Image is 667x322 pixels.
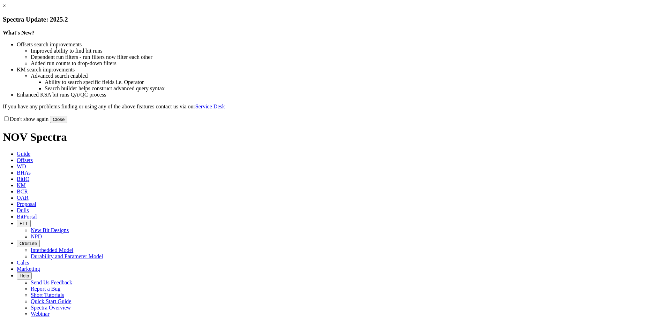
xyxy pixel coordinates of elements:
li: Search builder helps construct advanced query syntax [45,85,664,92]
span: KM [17,182,26,188]
h3: Spectra Update: 2025.2 [3,16,664,23]
a: Interbedded Model [31,247,73,253]
span: Offsets [17,157,33,163]
li: Ability to search specific fields i.e. Operator [45,79,664,85]
li: Enhanced KSA bit runs QA/QC process [17,92,664,98]
span: BitPortal [17,214,37,220]
a: Durability and Parameter Model [31,253,103,259]
li: Improved ability to find bit runs [31,48,664,54]
a: NPD [31,233,42,239]
span: BCR [17,189,28,194]
span: Proposal [17,201,36,207]
a: Webinar [31,311,50,317]
span: WD [17,163,26,169]
li: Dependent run filters - run filters now filter each other [31,54,664,60]
span: Guide [17,151,30,157]
span: Calcs [17,260,29,266]
span: Dulls [17,207,29,213]
li: KM search improvements [17,67,664,73]
li: Added run counts to drop-down filters [31,60,664,67]
span: Marketing [17,266,40,272]
span: OAR [17,195,29,201]
a: Report a Bug [31,286,60,292]
a: × [3,3,6,9]
a: Spectra Overview [31,305,71,310]
a: Service Desk [195,103,225,109]
a: Short Tutorials [31,292,64,298]
span: OrbitLite [20,241,37,246]
span: BitIQ [17,176,29,182]
span: FTT [20,221,28,226]
a: New Bit Designs [31,227,69,233]
span: Help [20,273,29,278]
label: Don't show again [3,116,48,122]
a: Send Us Feedback [31,279,72,285]
button: Close [50,116,67,123]
p: If you have any problems finding or using any of the above features contact us via our [3,103,664,110]
h1: NOV Spectra [3,131,664,144]
li: Offsets search improvements [17,41,664,48]
li: Advanced search enabled [31,73,664,79]
input: Don't show again [4,116,9,121]
a: Quick Start Guide [31,298,71,304]
strong: What's New? [3,30,35,36]
span: BHAs [17,170,31,176]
